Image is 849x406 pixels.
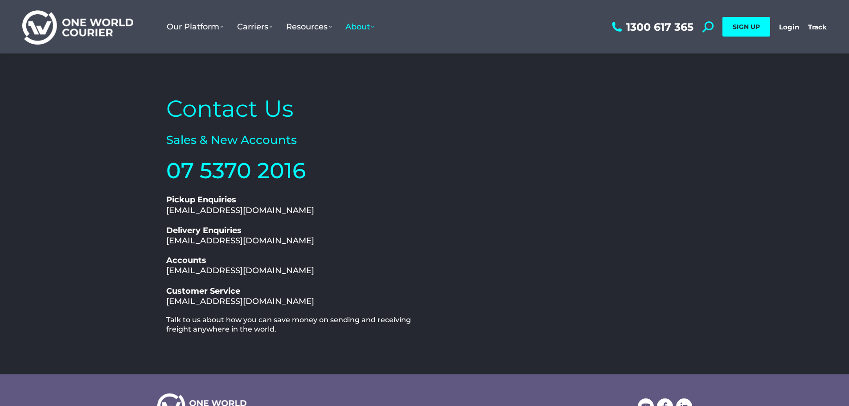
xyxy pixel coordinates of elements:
[166,94,420,124] h2: Contact Us
[166,226,314,246] a: Delivery Enquiries[EMAIL_ADDRESS][DOMAIN_NAME]
[166,133,420,148] h2: Sales & New Accounts
[722,17,770,37] a: SIGN UP
[166,255,206,265] b: Accounts
[733,23,760,31] span: SIGN UP
[230,13,279,41] a: Carriers
[339,13,381,41] a: About
[237,22,273,32] span: Carriers
[166,316,420,334] h2: Talk to us about how you can save money on sending and receiving freight anywhere in the world.
[779,23,799,31] a: Login
[166,195,314,215] a: Pickup Enquiries[EMAIL_ADDRESS][DOMAIN_NAME]
[279,13,339,41] a: Resources
[166,286,240,296] b: Customer Service
[160,13,230,41] a: Our Platform
[22,9,133,45] img: One World Courier
[166,157,306,184] a: 07 5370 2016
[808,23,827,31] a: Track
[610,21,693,33] a: 1300 617 365
[166,226,242,235] b: Delivery Enquiries
[166,195,236,205] b: Pickup Enquiries
[167,22,224,32] span: Our Platform
[166,255,314,275] a: Accounts[EMAIL_ADDRESS][DOMAIN_NAME]
[286,22,332,32] span: Resources
[166,286,314,306] a: Customer Service[EMAIL_ADDRESS][DOMAIN_NAME]
[345,22,374,32] span: About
